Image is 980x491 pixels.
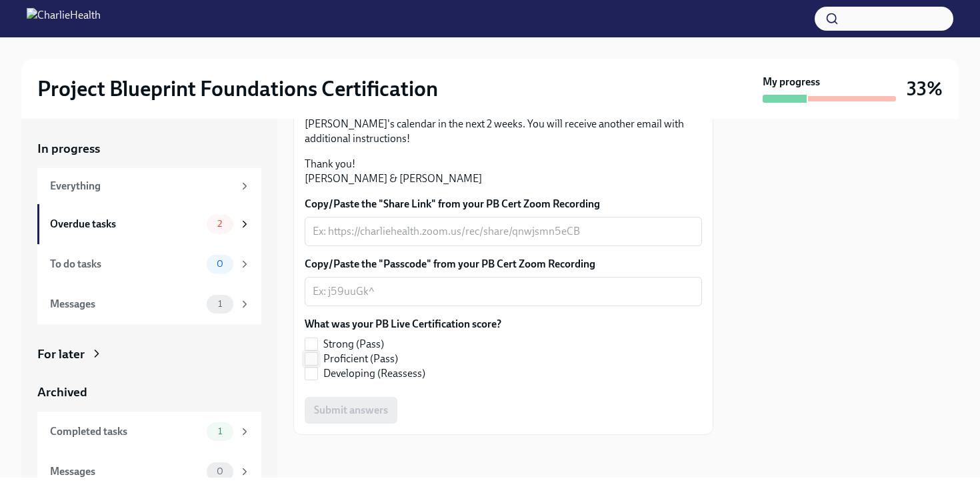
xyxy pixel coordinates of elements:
a: Messages1 [37,284,261,324]
span: Proficient (Pass) [323,352,398,366]
label: What was your PB Live Certification score? [305,317,501,332]
div: For later [37,346,85,363]
div: To do tasks [50,257,201,272]
strong: My progress [763,75,820,89]
a: Archived [37,384,261,401]
div: Overdue tasks [50,217,201,231]
span: 0 [209,259,231,269]
a: In progress [37,140,261,157]
a: Everything [37,168,261,204]
label: Copy/Paste the "Share Link" from your PB Cert Zoom Recording [305,197,702,211]
p: Thank you! [PERSON_NAME] & [PERSON_NAME] [305,157,702,186]
h2: Project Blueprint Foundations Certification [37,75,438,102]
img: CharlieHealth [27,8,101,29]
div: Everything [50,179,233,193]
span: 0 [209,466,231,476]
h3: 33% [907,77,943,101]
div: Messages [50,297,201,312]
span: 1 [210,426,230,436]
span: Strong (Pass) [323,337,384,352]
span: 1 [210,299,230,309]
label: Copy/Paste the "Passcode" from your PB Cert Zoom Recording [305,257,702,272]
div: Messages [50,464,201,479]
div: Completed tasks [50,424,201,439]
a: Completed tasks1 [37,412,261,452]
a: To do tasks0 [37,244,261,284]
a: For later [37,346,261,363]
span: 2 [209,219,230,229]
a: Overdue tasks2 [37,204,261,244]
span: Developing (Reassess) [323,366,425,381]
